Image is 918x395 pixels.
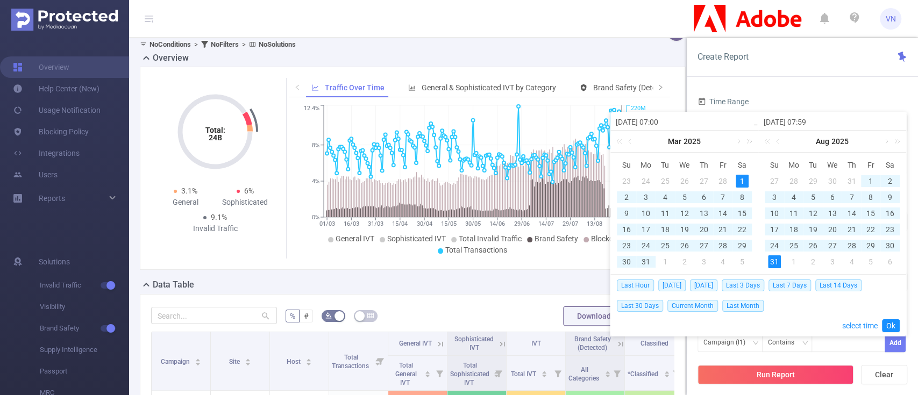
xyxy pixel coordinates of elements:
[815,279,862,291] span: Last 14 Days
[842,157,861,173] th: Thu
[514,220,530,227] tspan: 29/06
[626,131,636,152] a: Previous month (PageUp)
[880,205,900,221] td: August 16, 2025
[881,131,891,152] a: Next month (PageDown)
[698,97,749,106] span: Time Range
[617,221,636,238] td: March 16, 2025
[842,160,861,170] span: Th
[656,157,675,173] th: Tue
[698,365,853,384] button: Run Report
[823,157,842,173] th: Wed
[765,189,784,205] td: August 3, 2025
[13,121,89,142] a: Blocking Policy
[884,207,896,220] div: 16
[304,105,319,112] tspan: 12.4%
[667,131,682,152] a: Mar
[675,205,694,221] td: March 12, 2025
[784,238,803,254] td: August 25, 2025
[319,220,335,227] tspan: 01/03
[239,40,249,48] span: >
[181,186,197,195] span: 3.1%
[336,234,374,243] span: General IVT
[784,205,803,221] td: August 11, 2025
[861,189,880,205] td: August 8, 2025
[768,191,781,204] div: 3
[716,255,729,268] div: 4
[807,207,820,220] div: 12
[215,197,275,208] div: Sophisticated
[636,189,656,205] td: March 3, 2025
[803,160,823,170] span: Tu
[842,189,861,205] td: August 7, 2025
[765,173,784,189] td: July 27, 2025
[538,220,554,227] tspan: 14/07
[703,334,753,351] div: Campaign (l1)
[617,254,636,270] td: March 30, 2025
[678,223,691,236] div: 19
[690,279,717,291] span: [DATE]
[784,221,803,238] td: August 18, 2025
[886,8,896,30] span: VN
[733,131,743,152] a: Next month (PageDown)
[441,220,457,227] tspan: 15/05
[803,173,823,189] td: July 29, 2025
[807,191,820,204] div: 5
[682,131,702,152] a: 2025
[617,157,636,173] th: Sun
[716,175,729,188] div: 28
[713,238,732,254] td: March 28, 2025
[864,175,877,188] div: 1
[40,275,129,296] span: Invalid Traffic
[678,191,691,204] div: 5
[151,307,277,324] input: Search...
[807,175,820,188] div: 29
[787,223,800,236] div: 18
[659,191,672,204] div: 4
[880,160,900,170] span: Sa
[842,315,878,336] a: select time
[768,239,781,252] div: 24
[697,223,710,236] div: 20
[656,189,675,205] td: March 4, 2025
[40,361,129,382] span: Passport
[675,221,694,238] td: March 19, 2025
[784,254,803,270] td: September 1, 2025
[882,319,900,332] a: Ok
[675,160,694,170] span: We
[620,239,633,252] div: 23
[667,300,718,312] span: Current Month
[732,157,752,173] th: Sat
[826,207,838,220] div: 13
[787,191,800,204] div: 4
[659,255,672,268] div: 1
[861,173,880,189] td: August 1, 2025
[312,178,319,185] tspan: 4%
[678,255,691,268] div: 2
[884,191,896,204] div: 9
[631,105,646,112] tspan: 220M
[636,205,656,221] td: March 10, 2025
[368,220,383,227] tspan: 31/03
[617,205,636,221] td: March 9, 2025
[845,207,858,220] div: 14
[716,223,729,236] div: 21
[39,188,65,209] a: Reports
[563,220,578,227] tspan: 29/07
[40,339,129,361] span: Supply Intelligence
[732,238,752,254] td: March 29, 2025
[639,255,652,268] div: 31
[732,173,752,189] td: March 1, 2025
[732,205,752,221] td: March 15, 2025
[784,160,803,170] span: Mo
[656,205,675,221] td: March 11, 2025
[678,239,691,252] div: 26
[736,255,749,268] div: 5
[752,340,759,347] i: icon: down
[304,312,309,320] span: #
[826,239,838,252] div: 27
[678,175,691,188] div: 26
[294,84,301,90] i: icon: left
[657,84,664,90] i: icon: right
[842,173,861,189] td: July 31, 2025
[803,221,823,238] td: August 19, 2025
